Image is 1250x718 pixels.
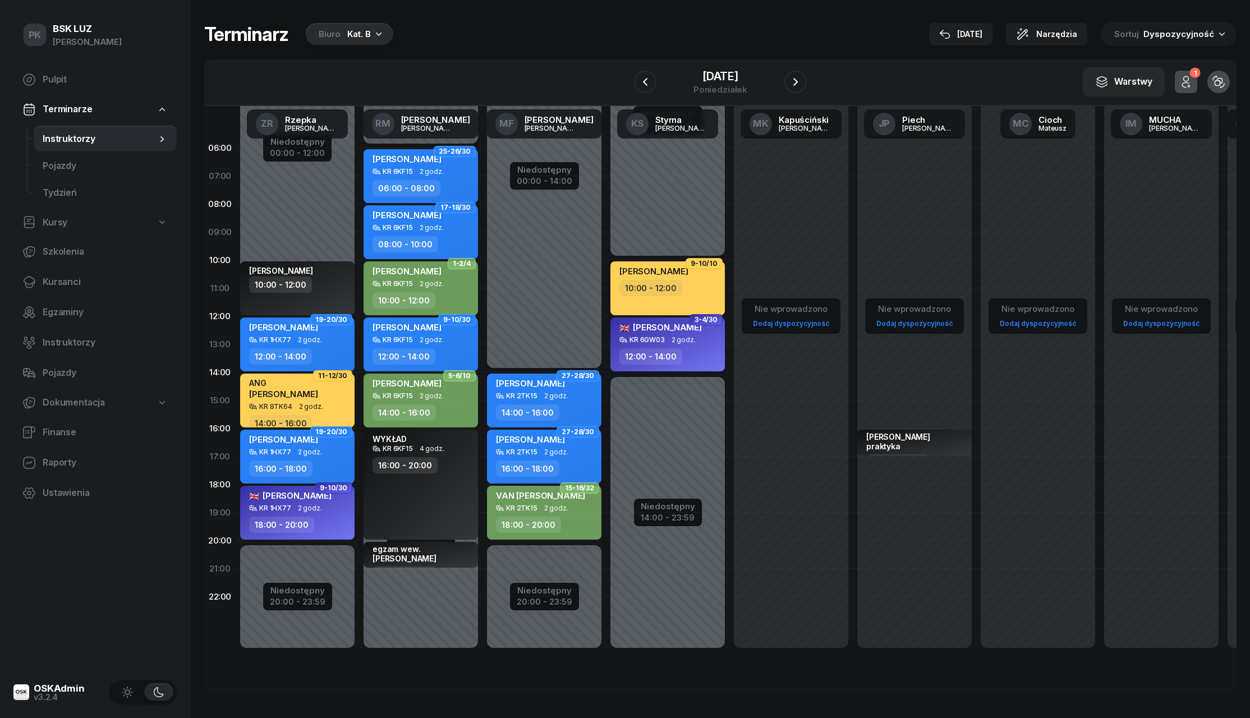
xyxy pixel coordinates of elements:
div: 20:00 - 23:59 [517,595,572,606]
div: [PERSON_NAME] [401,125,455,132]
span: Instruktorzy [43,132,157,146]
div: Nie wprowadzono [872,302,957,316]
button: Niedostępny14:00 - 23:59 [641,500,695,524]
button: Niedostępny20:00 - 23:59 [270,584,325,609]
div: KR 2TK15 [506,392,537,399]
div: MUCHA [1149,116,1203,124]
span: IM [1125,119,1137,128]
div: Nie wprowadzono [748,302,834,316]
span: [PERSON_NAME] [373,266,442,277]
button: Niedostępny20:00 - 23:59 [517,584,572,609]
span: KS [631,119,644,128]
a: MCCiochMateusz [1000,109,1076,139]
span: Terminarze [43,102,92,117]
div: KR 6KF15 [383,224,413,231]
div: 12:00 - 14:00 [249,348,312,365]
span: 19-20/30 [315,431,347,433]
div: 16:00 - 17:00 [866,454,929,471]
a: Pojazdy [13,360,177,386]
div: 14:00 - 16:00 [249,415,312,431]
a: Dodaj dyspozycyjność [748,317,834,330]
a: Dodaj dyspozycyjność [1119,317,1204,330]
div: [PERSON_NAME] [1149,125,1203,132]
div: 00:00 - 14:00 [517,174,572,186]
button: Nie wprowadzonoDodaj dyspozycyjność [748,300,834,333]
a: Kursanci [13,269,177,296]
div: 08:00 [204,190,236,218]
a: Pojazdy [34,153,177,179]
span: 27-28/30 [562,431,594,433]
div: 12:00 - 14:00 [373,348,435,365]
div: 19:00 [204,499,236,527]
a: MKKapuściński[PERSON_NAME] [741,109,842,139]
div: 20:00 - 21:00 [373,567,437,583]
button: Niedostępny00:00 - 14:00 [517,163,572,188]
div: [PERSON_NAME] [401,116,470,124]
div: Styrna [655,116,709,124]
span: 2 godz. [420,336,444,344]
span: 2 godz. [299,403,323,411]
span: 2 godz. [298,504,322,512]
div: [PERSON_NAME] [902,125,956,132]
div: 16:00 - 18:00 [249,461,312,477]
span: Pulpit [43,72,168,87]
div: 14:00 [204,358,236,386]
span: 2 godz. [420,280,444,288]
a: Dodaj dyspozycyjność [872,317,957,330]
a: Instruktorzy [34,126,177,153]
div: 10:00 - 12:00 [619,280,682,296]
span: MF [499,119,514,128]
div: 1 [1189,68,1200,79]
div: 16:00 - 20:00 [373,457,438,473]
a: Pulpit [13,66,177,93]
a: RM[PERSON_NAME][PERSON_NAME] [363,109,479,139]
span: Szkolenia [43,245,168,259]
span: 9-10/30 [320,487,347,489]
button: Sortuj Dyspozycyjność [1101,22,1237,46]
div: 13:00 [204,330,236,358]
a: ZRRzepka[PERSON_NAME] [247,109,348,139]
a: Dokumentacja [13,390,177,416]
div: 18:00 - 20:00 [249,517,314,533]
span: 2 godz. [544,392,568,400]
div: ANG [249,378,318,388]
span: 2 godz. [298,336,322,344]
div: 20:00 - 23:59 [270,595,325,606]
span: Kursanci [43,275,168,289]
div: 22:00 [204,583,236,611]
div: Warstwy [1095,75,1152,89]
div: 14:00 - 23:59 [641,510,695,522]
div: 18:00 [204,471,236,499]
div: KR 1HX77 [259,448,291,455]
button: [DATE] [929,23,992,45]
div: Rzepka [285,116,339,124]
div: Niedostępny [517,586,572,595]
div: 16:00 - 18:00 [496,461,559,477]
div: KR 6KF15 [383,336,413,343]
span: 1-2/4 [453,263,471,265]
span: 4 godz. [420,445,444,453]
div: Kat. B [347,27,371,41]
button: Warstwy [1083,67,1165,96]
a: Tydzień [34,179,177,206]
a: JPPiech[PERSON_NAME] [864,109,965,139]
a: Raporty [13,449,177,476]
a: Terminarze [13,96,177,122]
span: Egzaminy [43,305,168,320]
span: Raporty [43,455,168,470]
div: Biuro [319,27,341,41]
span: 2 godz. [544,504,568,512]
button: 1 [1175,71,1197,93]
div: Cioch [1038,116,1067,124]
div: 06:00 - 08:00 [373,180,440,196]
div: egzam wew. [PERSON_NAME] [373,544,471,563]
div: [PERSON_NAME] [525,125,578,132]
span: 2 godz. [420,224,444,232]
span: MK [753,119,769,128]
div: KR 6GW03 [629,336,665,343]
span: 27-28/30 [562,375,594,377]
span: 25-26/30 [439,150,471,153]
button: Niedostępny00:00 - 12:00 [270,135,325,160]
div: KR 1HX77 [259,504,291,512]
span: Dyspozycyjność [1143,29,1214,39]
